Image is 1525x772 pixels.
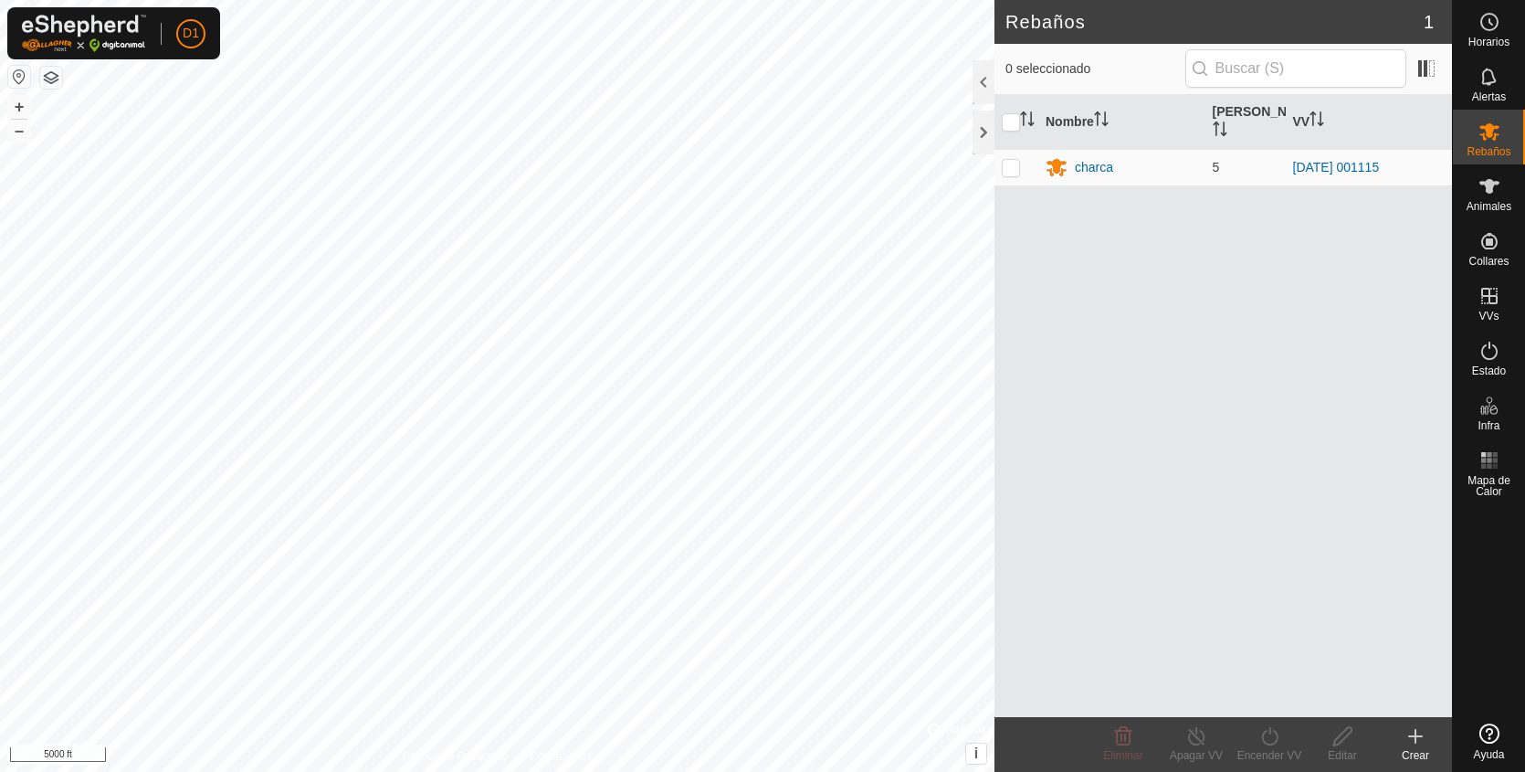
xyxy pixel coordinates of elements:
span: 0 seleccionado [1005,59,1185,79]
button: – [8,120,30,142]
a: [DATE] 001115 [1293,160,1380,174]
span: 5 [1213,160,1220,174]
span: Rebaños [1467,146,1510,157]
span: Estado [1472,365,1506,376]
div: Apagar VV [1160,747,1233,764]
div: Encender VV [1233,747,1306,764]
p-sorticon: Activar para ordenar [1094,114,1109,129]
a: Ayuda [1453,716,1525,767]
span: Collares [1468,256,1509,267]
span: 1 [1424,8,1434,36]
div: Editar [1306,747,1379,764]
th: Nombre [1038,95,1205,150]
button: Restablecer Mapa [8,66,30,88]
span: VVs [1478,311,1499,322]
span: Animales [1467,201,1511,212]
a: Política de Privacidad [403,748,508,765]
th: [PERSON_NAME] [1205,95,1286,150]
img: Logo Gallagher [22,15,146,52]
div: charca [1075,158,1113,177]
p-sorticon: Activar para ordenar [1213,124,1227,139]
button: Capas del Mapa [40,67,62,89]
div: Crear [1379,747,1452,764]
button: i [966,744,986,764]
span: Mapa de Calor [1457,475,1520,497]
span: Alertas [1472,91,1506,102]
p-sorticon: Activar para ordenar [1020,114,1035,129]
p-sorticon: Activar para ordenar [1309,114,1324,129]
span: D1 [183,24,199,43]
span: i [974,746,978,761]
h2: Rebaños [1005,11,1424,33]
button: + [8,96,30,118]
input: Buscar (S) [1185,49,1406,88]
span: Eliminar [1103,749,1142,762]
span: Horarios [1468,37,1509,48]
th: VV [1286,95,1453,150]
span: Infra [1478,420,1499,431]
a: Contáctenos [531,748,592,765]
span: Ayuda [1474,749,1505,760]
